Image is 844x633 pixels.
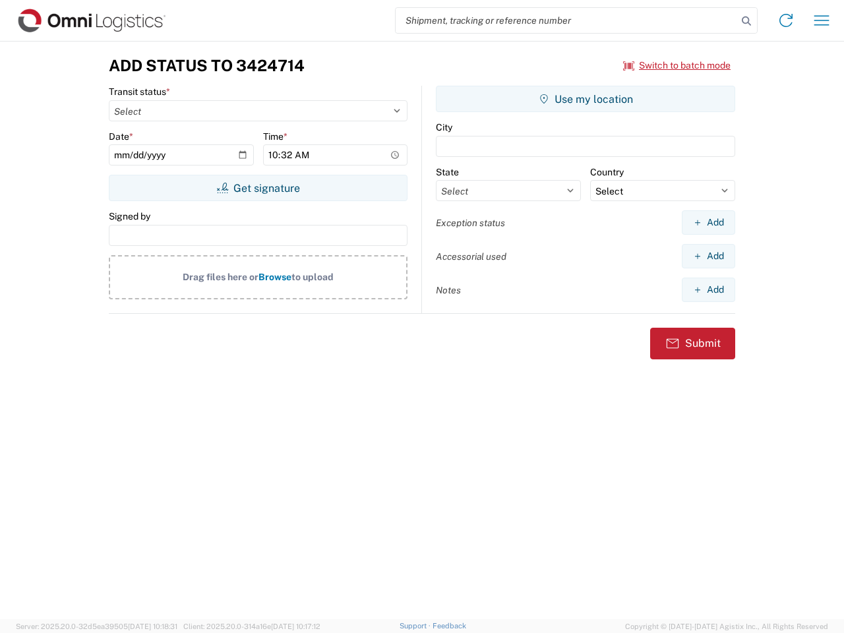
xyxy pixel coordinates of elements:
span: Server: 2025.20.0-32d5ea39505 [16,622,177,630]
span: Copyright © [DATE]-[DATE] Agistix Inc., All Rights Reserved [625,620,828,632]
button: Submit [650,328,735,359]
button: Use my location [436,86,735,112]
label: Time [263,131,287,142]
span: [DATE] 10:17:12 [271,622,320,630]
label: City [436,121,452,133]
span: Client: 2025.20.0-314a16e [183,622,320,630]
button: Add [682,210,735,235]
a: Support [400,622,433,630]
label: Country [590,166,624,178]
button: Add [682,278,735,302]
input: Shipment, tracking or reference number [396,8,737,33]
button: Switch to batch mode [623,55,731,76]
span: Browse [258,272,291,282]
label: Exception status [436,217,505,229]
span: to upload [291,272,334,282]
label: Transit status [109,86,170,98]
button: Get signature [109,175,407,201]
h3: Add Status to 3424714 [109,56,305,75]
label: Signed by [109,210,150,222]
label: Date [109,131,133,142]
label: Accessorial used [436,251,506,262]
button: Add [682,244,735,268]
span: Drag files here or [183,272,258,282]
label: Notes [436,284,461,296]
a: Feedback [433,622,466,630]
span: [DATE] 10:18:31 [128,622,177,630]
label: State [436,166,459,178]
